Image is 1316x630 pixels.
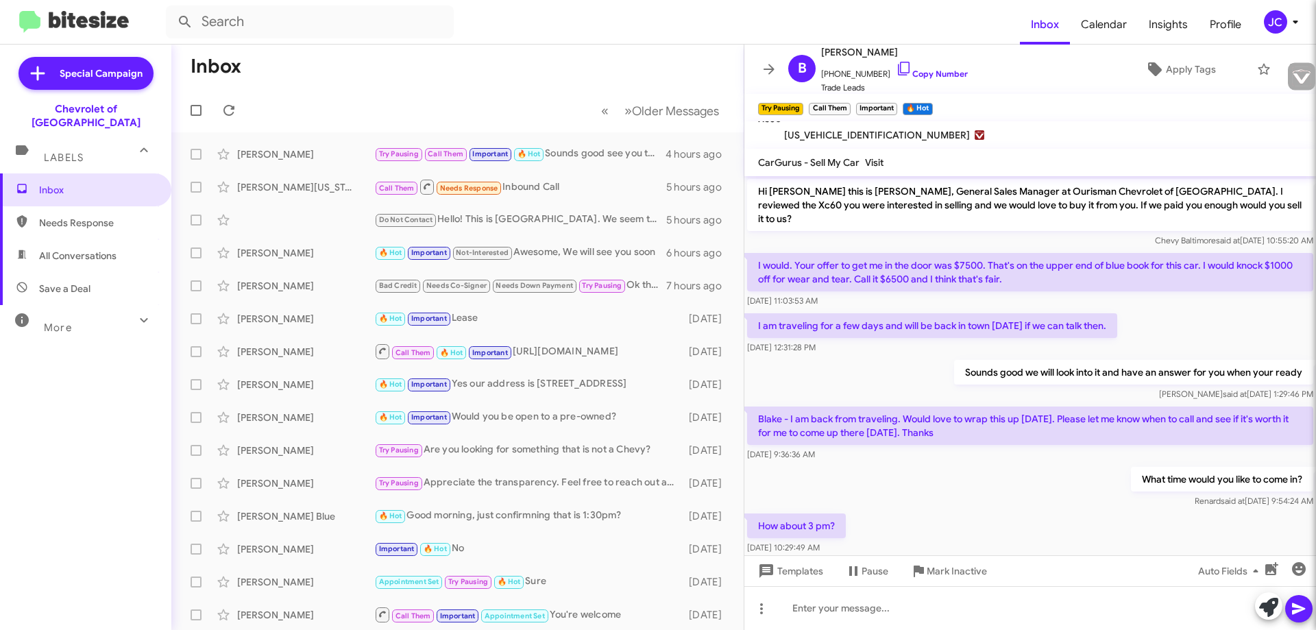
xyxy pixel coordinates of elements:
div: No [374,541,682,557]
div: 6 hours ago [666,246,733,260]
span: 🔥 Hot [498,577,521,586]
div: [DATE] [682,575,733,589]
div: JC [1264,10,1287,34]
span: Try Pausing [582,281,622,290]
span: said at [1221,496,1245,506]
span: said at [1216,235,1240,245]
div: [PERSON_NAME] Blue [237,509,374,523]
span: 🔥 Hot [424,544,447,553]
div: 4 hours ago [666,147,733,161]
div: [PERSON_NAME] [237,444,374,457]
span: Auto Fields [1198,559,1264,583]
h1: Inbox [191,56,241,77]
div: [DATE] [682,608,733,622]
div: Would you be open to a pre-owned? [374,409,682,425]
span: Appointment Set [379,577,439,586]
span: Save a Deal [39,282,90,295]
div: Sounds good see you then [374,146,666,162]
nav: Page navigation example [594,97,727,125]
span: Insights [1138,5,1199,45]
div: 5 hours ago [666,213,733,227]
div: [PERSON_NAME] [237,476,374,490]
span: Try Pausing [379,149,419,158]
small: Try Pausing [758,103,803,115]
div: [PERSON_NAME] [237,378,374,391]
span: Inbox [39,183,156,197]
button: Auto Fields [1187,559,1275,583]
button: Previous [593,97,617,125]
div: [PERSON_NAME] [237,411,374,424]
div: [URL][DOMAIN_NAME] [374,343,682,360]
span: Older Messages [632,104,719,119]
span: Labels [44,152,84,164]
span: Visit [865,156,884,169]
span: [DATE] 12:31:28 PM [747,342,816,352]
div: [DATE] [682,509,733,523]
span: Needs Co-Signer [426,281,487,290]
div: Are you looking for something that is not a Chevy? [374,442,682,458]
div: [PERSON_NAME] [237,279,374,293]
a: Profile [1199,5,1252,45]
p: I would. Your offer to get me in the door was $7500. That's on the upper end of blue book for thi... [747,253,1313,291]
button: Pause [834,559,899,583]
p: How about 3 pm? [747,513,846,538]
span: Needs Response [440,184,498,193]
span: CarGurus - Sell My Car [758,156,860,169]
span: Important [411,413,447,422]
span: [DATE] 10:29:49 AM [747,542,820,553]
button: JC [1252,10,1301,34]
span: Special Campaign [60,66,143,80]
div: [PERSON_NAME] [237,246,374,260]
a: Copy Number [896,69,968,79]
span: Templates [755,559,823,583]
span: 🔥 Hot [517,149,541,158]
span: 🔥 Hot [379,413,402,422]
span: Important [472,348,508,357]
div: [PERSON_NAME] [237,312,374,326]
button: Apply Tags [1110,57,1250,82]
span: Not-Interested [456,248,509,257]
div: Inbound Call [374,178,666,195]
span: [PHONE_NUMBER] [821,60,968,81]
p: Hi [PERSON_NAME] this is [PERSON_NAME], General Sales Manager at Ourisman Chevrolet of [GEOGRAPHI... [747,179,1313,231]
span: « [601,102,609,119]
span: Call Them [379,184,415,193]
p: Blake - I am back from traveling. Would love to wrap this up [DATE]. Please let me know when to c... [747,407,1313,445]
div: Yes our address is [STREET_ADDRESS] [374,376,682,392]
div: [PERSON_NAME] [237,608,374,622]
span: Needs Down Payment [496,281,573,290]
span: Important [411,314,447,323]
span: Call Them [395,611,431,620]
div: Ok thank you [374,278,666,293]
span: Try Pausing [448,577,488,586]
span: Bad Credit [379,281,417,290]
span: Renard [DATE] 9:54:24 AM [1195,496,1313,506]
span: Important [472,149,508,158]
input: Search [166,5,454,38]
button: Next [616,97,727,125]
span: 🔥 Hot [379,380,402,389]
span: Try Pausing [379,446,419,455]
small: 🔥 Hot [903,103,932,115]
span: [PERSON_NAME] [821,44,968,60]
span: All Conversations [39,249,117,263]
div: [DATE] [682,345,733,359]
div: You're welcome [374,606,682,623]
span: Calendar [1070,5,1138,45]
div: [DATE] [682,476,733,490]
span: Important [440,611,476,620]
span: » [624,102,632,119]
span: 🔥 Hot [379,248,402,257]
button: Templates [744,559,834,583]
span: Try Pausing [379,478,419,487]
div: Hello! This is [GEOGRAPHIC_DATA]. We seem to have received this message in error, as we are a doc... [374,212,666,228]
span: [PERSON_NAME] [DATE] 1:29:46 PM [1159,389,1313,399]
div: [PERSON_NAME] [237,542,374,556]
span: [DATE] 9:36:36 AM [747,449,815,459]
div: [PERSON_NAME] [237,345,374,359]
span: Trade Leads [821,81,968,95]
p: Sounds good we will look into it and have an answer for you when your ready [954,360,1313,385]
span: Apply Tags [1166,57,1216,82]
span: Important [379,544,415,553]
div: [DATE] [682,312,733,326]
